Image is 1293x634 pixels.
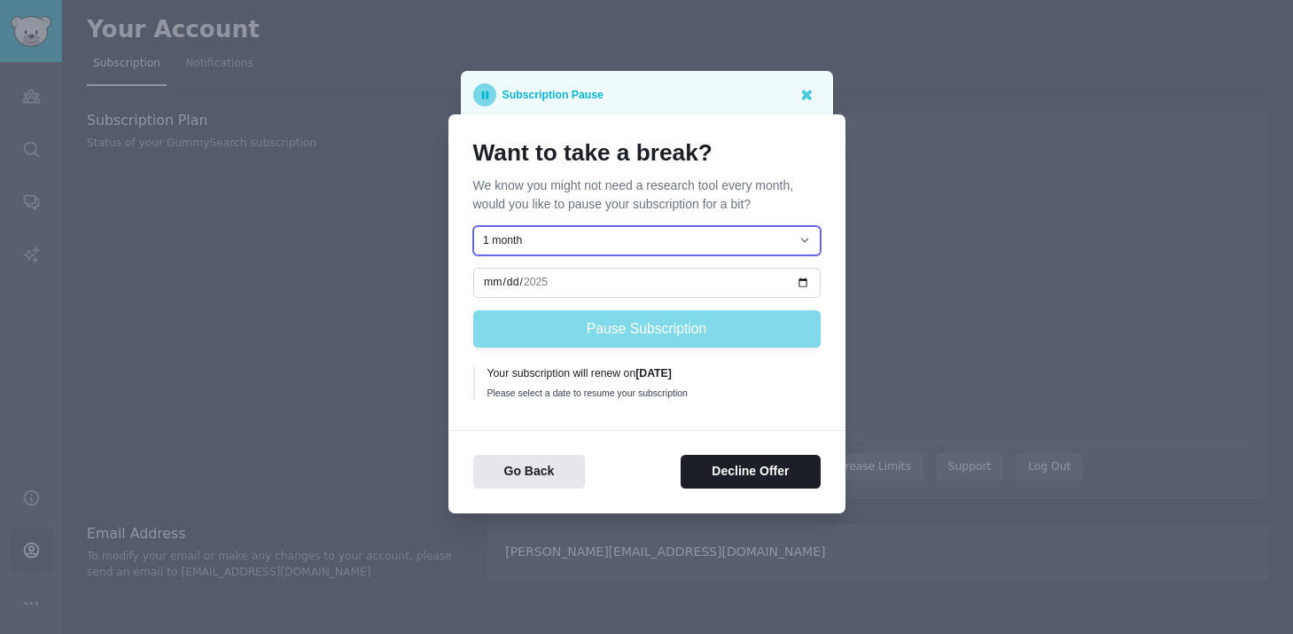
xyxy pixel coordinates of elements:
[635,367,672,380] b: [DATE]
[502,83,604,106] p: Subscription Pause
[487,387,808,399] div: Please select a date to resume your subscription
[681,455,820,489] button: Decline Offer
[473,176,821,214] p: We know you might not need a research tool every month, would you like to pause your subscription...
[487,366,808,382] div: Your subscription will renew on
[473,139,821,168] h1: Want to take a break?
[473,455,586,489] button: Go Back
